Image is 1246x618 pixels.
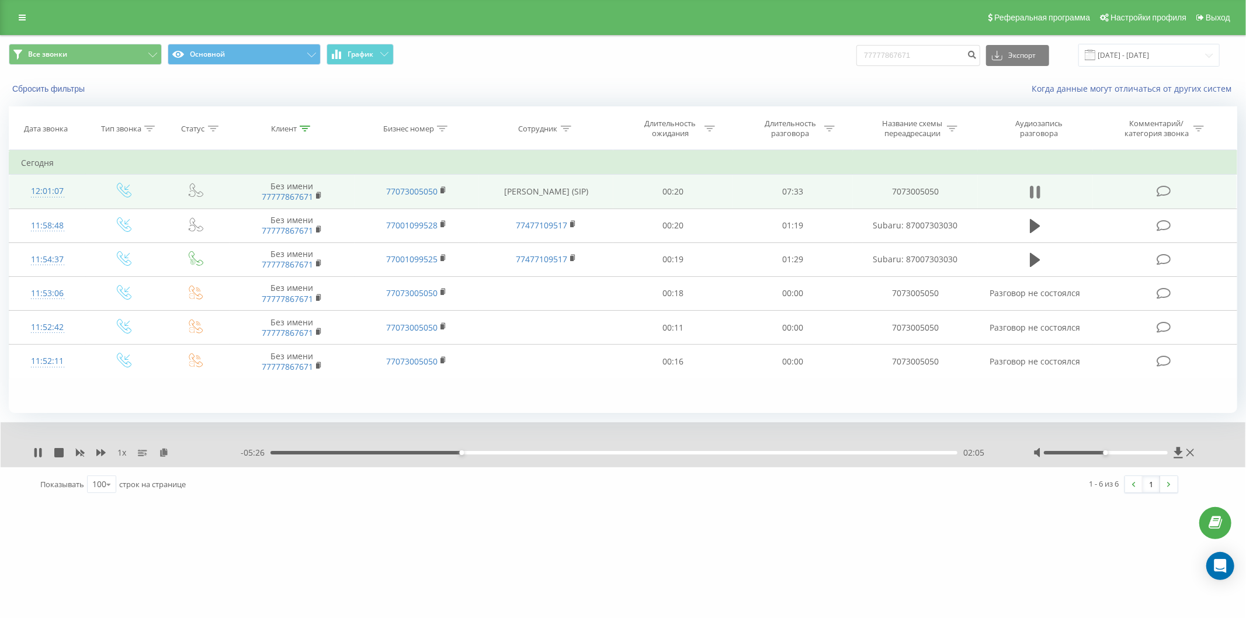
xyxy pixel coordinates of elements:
[230,209,354,242] td: Без имени
[21,248,74,271] div: 11:54:37
[21,282,74,305] div: 11:53:06
[168,44,321,65] button: Основной
[733,175,853,209] td: 07:33
[853,209,977,242] td: Subaru: 87007303030
[230,175,354,209] td: Без имени
[262,327,313,338] a: 77777867671
[613,311,733,345] td: 00:11
[613,175,733,209] td: 00:20
[386,356,438,367] a: 77073005050
[990,287,1081,298] span: Разговор не состоялся
[117,447,126,459] span: 1 x
[262,293,313,304] a: 77777867671
[853,242,977,276] td: Subaru: 87007303030
[9,84,91,94] button: Сбросить фильтры
[994,13,1090,22] span: Реферальная программа
[383,124,434,134] div: Бизнес номер
[24,124,68,134] div: Дата звонка
[856,45,980,66] input: Поиск по номеру
[990,322,1081,333] span: Разговор не состоялся
[230,276,354,310] td: Без имени
[1089,478,1119,489] div: 1 - 6 из 6
[348,50,374,58] span: График
[230,345,354,379] td: Без имени
[386,186,438,197] a: 77073005050
[101,124,141,134] div: Тип звонка
[613,209,733,242] td: 00:20
[28,50,67,59] span: Все звонки
[1001,119,1077,138] div: Аудиозапись разговора
[733,242,853,276] td: 01:29
[516,254,567,265] a: 77477109517
[271,124,297,134] div: Клиент
[119,479,186,489] span: строк на странице
[853,175,977,209] td: 7073005050
[853,345,977,379] td: 7073005050
[1032,83,1237,94] a: Когда данные могут отличаться от других систем
[639,119,702,138] div: Длительность ожидания
[386,322,438,333] a: 77073005050
[1206,552,1234,580] div: Open Intercom Messenger
[241,447,270,459] span: - 05:26
[479,175,613,209] td: [PERSON_NAME] (SIP)
[386,220,438,231] a: 77001099528
[1206,13,1230,22] span: Выход
[182,124,205,134] div: Статус
[92,478,106,490] div: 100
[1110,13,1186,22] span: Настройки профиля
[613,242,733,276] td: 00:19
[21,214,74,237] div: 11:58:48
[853,276,977,310] td: 7073005050
[262,259,313,270] a: 77777867671
[516,220,567,231] a: 77477109517
[1103,450,1108,455] div: Accessibility label
[881,119,944,138] div: Название схемы переадресации
[1143,476,1160,492] a: 1
[1122,119,1191,138] div: Комментарий/категория звонка
[9,44,162,65] button: Все звонки
[613,276,733,310] td: 00:18
[386,254,438,265] a: 77001099525
[9,151,1237,175] td: Сегодня
[733,345,853,379] td: 00:00
[990,356,1081,367] span: Разговор не состоялся
[386,287,438,298] a: 77073005050
[759,119,821,138] div: Длительность разговора
[459,450,464,455] div: Accessibility label
[21,180,74,203] div: 12:01:07
[733,311,853,345] td: 00:00
[262,225,313,236] a: 77777867671
[327,44,394,65] button: График
[733,276,853,310] td: 00:00
[733,209,853,242] td: 01:19
[986,45,1049,66] button: Экспорт
[262,361,313,372] a: 77777867671
[21,316,74,339] div: 11:52:42
[230,242,354,276] td: Без имени
[853,311,977,345] td: 7073005050
[21,350,74,373] div: 11:52:11
[963,447,984,459] span: 02:05
[40,479,84,489] span: Показывать
[519,124,558,134] div: Сотрудник
[262,191,313,202] a: 77777867671
[230,311,354,345] td: Без имени
[613,345,733,379] td: 00:16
